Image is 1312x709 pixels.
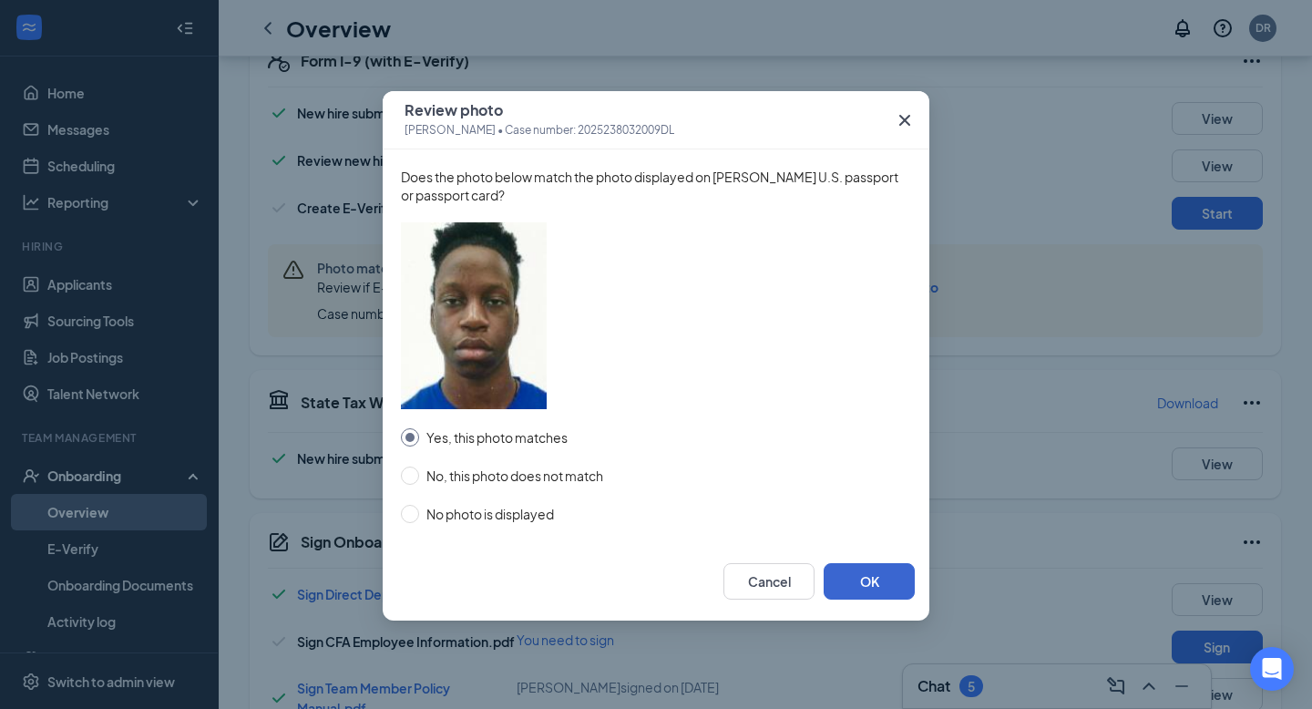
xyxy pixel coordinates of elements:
[894,109,916,131] svg: Cross
[401,168,911,204] span: Does the photo below match the photo displayed on [PERSON_NAME] U.S. passport or passport card?
[824,563,915,600] button: OK
[419,504,561,524] span: No photo is displayed
[723,563,815,600] button: Cancel
[1250,647,1294,691] div: Open Intercom Messenger
[401,222,547,409] img: employee
[405,101,674,119] span: Review photo
[419,466,610,486] span: No, this photo does not match
[419,427,575,447] span: Yes, this photo matches
[880,91,929,149] button: Close
[405,121,674,139] span: [PERSON_NAME] • Case number: 2025238032009DL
